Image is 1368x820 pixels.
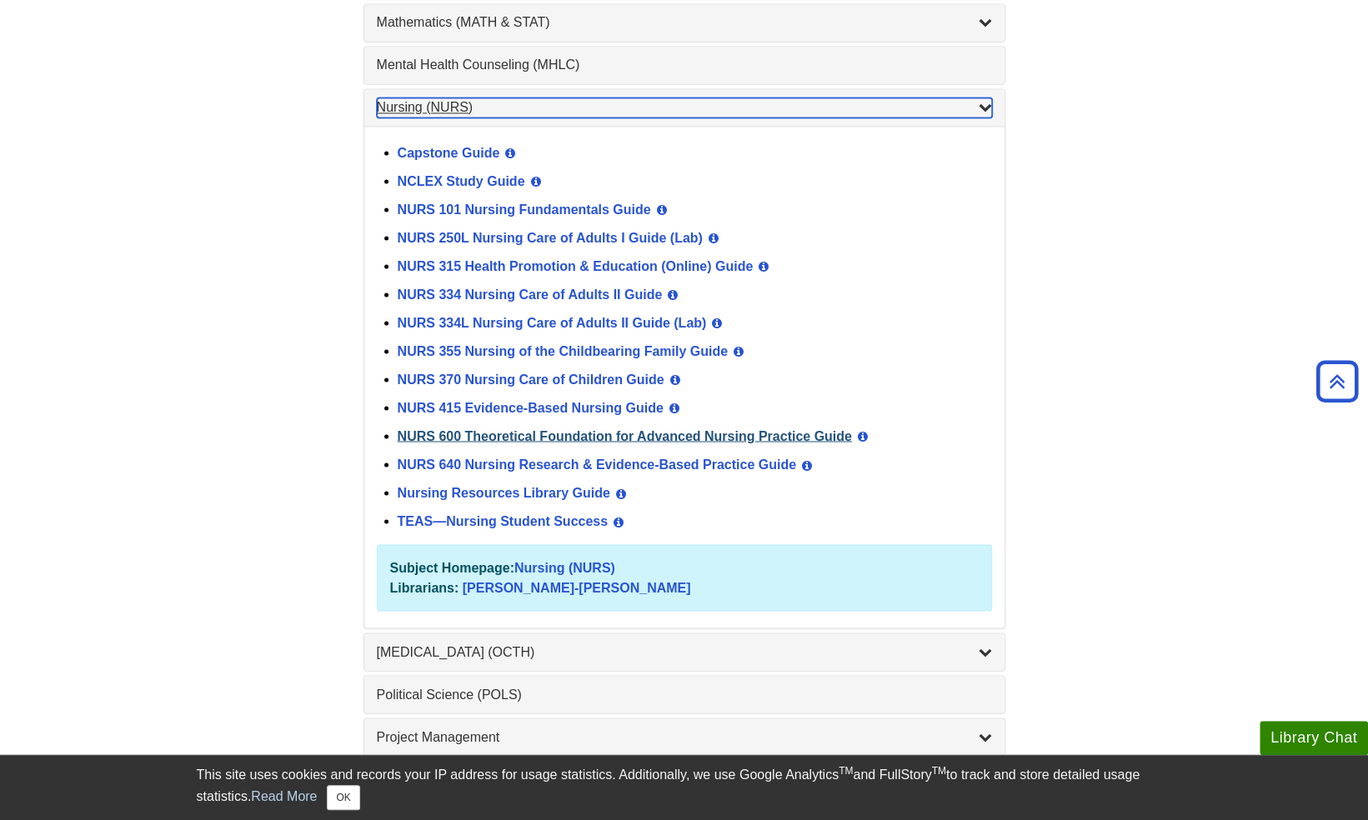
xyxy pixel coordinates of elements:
a: Read More [251,789,317,803]
a: Nursing Resources Library Guide [398,485,610,499]
a: TEAS—Nursing Student Success [398,513,609,527]
a: NURS 250L Nursing Care of Adults I Guide (Lab) [398,230,703,244]
a: Mental Health Counseling (MHLC) [377,55,992,75]
strong: Librarians: [390,580,459,594]
a: Nursing (NURS) [514,560,615,574]
a: NURS 101 Nursing Fundamentals Guide [398,202,651,216]
a: [PERSON_NAME]-[PERSON_NAME] [463,580,691,594]
a: NCLEX Study Guide [398,173,525,187]
a: Mathematics (MATH & STAT) [377,12,992,32]
a: NURS 600 Theoretical Foundation for Advanced Nursing Practice Guide [398,428,852,442]
a: [MEDICAL_DATA] (OCTH) [377,642,992,662]
sup: TM [839,765,853,777]
a: Project Management [377,727,992,747]
div: This site uses cookies and records your IP address for usage statistics. Additionally, we use Goo... [197,765,1172,810]
a: NURS 415 Evidence-Based Nursing Guide [398,400,664,414]
div: Nursing (NURS) [364,126,1005,627]
a: Capstone Guide [398,145,500,159]
a: NURS 315 Health Promotion & Education (Online) Guide [398,258,754,272]
a: NURS 370 Nursing Care of Children Guide [398,372,664,386]
a: Political Science (POLS) [377,684,992,704]
a: NURS 355 Nursing of the Childbearing Family Guide [398,343,729,357]
button: Close [327,785,359,810]
strong: Subject Homepage: [390,560,514,574]
a: NURS 334L Nursing Care of Adults II Guide (Lab) [398,315,707,329]
sup: TM [932,765,946,777]
a: NURS 334 Nursing Care of Adults II Guide [398,287,663,301]
button: Library Chat [1260,721,1368,755]
a: Nursing (NURS) [377,97,992,117]
a: NURS 640 Nursing Research & Evidence-Based Practice Guide [398,457,796,471]
a: Back to Top [1310,370,1364,392]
